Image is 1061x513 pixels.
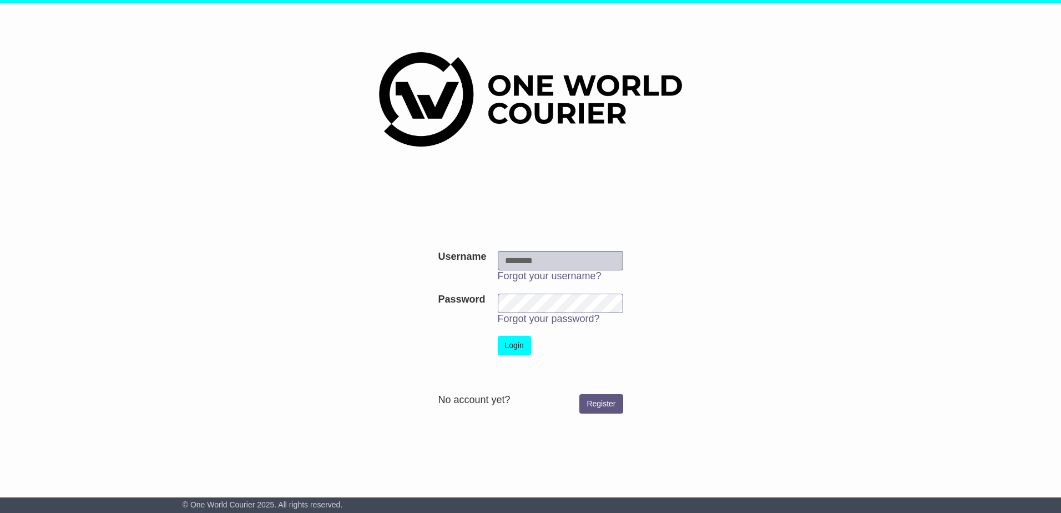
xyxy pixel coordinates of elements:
[438,394,623,406] div: No account yet?
[379,52,682,147] img: One World
[438,251,486,263] label: Username
[579,394,623,414] a: Register
[498,313,600,324] a: Forgot your password?
[183,500,343,509] span: © One World Courier 2025. All rights reserved.
[438,294,485,306] label: Password
[498,270,602,281] a: Forgot your username?
[498,336,531,355] button: Login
